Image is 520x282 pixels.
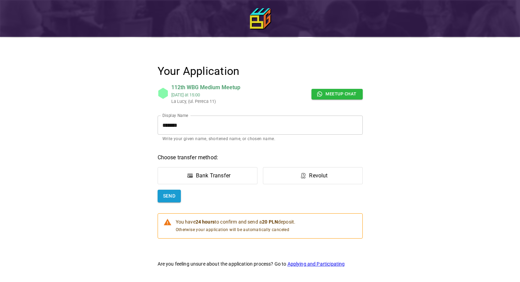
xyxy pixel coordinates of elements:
div: 112th WBG Medium Meetup [171,83,240,92]
p: You have to confirm and send a deposit. [176,218,296,225]
label: Display Name [162,112,188,118]
div: Bank Transfer [196,172,230,180]
div: La Lucy, (ul. Pereca 11) [171,98,189,105]
b: 24 hours [196,219,215,225]
p: Are you feeling unsure about the application process? Go to [158,260,363,267]
span: Otherwise your application will be automatically canceled [176,227,296,233]
h4: Your Application [158,64,363,78]
button: Send [158,190,181,202]
a: Applying and Participating [288,261,345,267]
div: at [171,92,240,98]
div: [DATE] [171,92,184,97]
img: icon64.png [250,8,270,29]
div: Revolut [309,172,328,180]
div: 15:00 [189,92,200,97]
b: 20 PLN [262,219,278,225]
a: Meetup chat [311,89,363,99]
p: Choose transfer method: [158,153,363,162]
p: Write your given name, shortened name, or chosen name. [162,136,358,143]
